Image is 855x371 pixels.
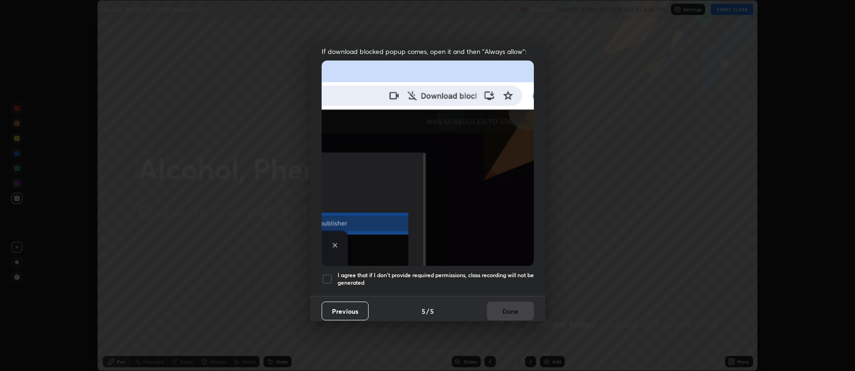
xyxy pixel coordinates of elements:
h5: I agree that if I don't provide required permissions, class recording will not be generated [338,272,534,286]
button: Previous [322,302,369,320]
h4: 5 [422,306,425,316]
h4: / [426,306,429,316]
img: downloads-permission-blocked.gif [322,61,534,265]
span: If download blocked popup comes, open it and then "Always allow": [322,47,534,56]
h4: 5 [430,306,434,316]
